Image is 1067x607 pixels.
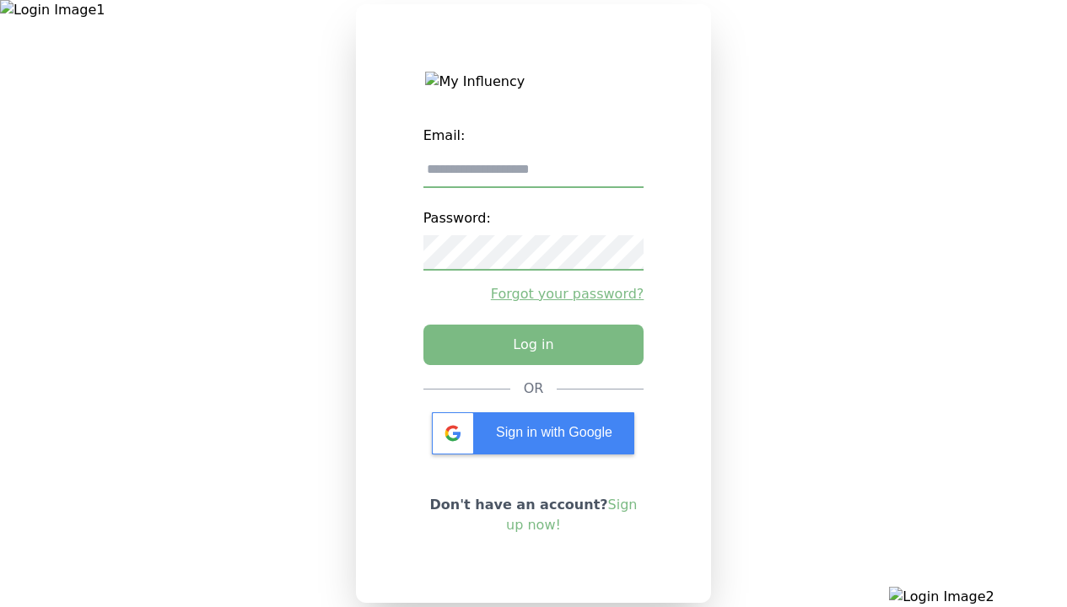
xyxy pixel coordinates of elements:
[524,379,544,399] div: OR
[496,425,612,439] span: Sign in with Google
[423,201,644,235] label: Password:
[423,495,644,535] p: Don't have an account?
[889,587,1067,607] img: Login Image2
[423,284,644,304] a: Forgot your password?
[432,412,634,454] div: Sign in with Google
[423,325,644,365] button: Log in
[425,72,641,92] img: My Influency
[423,119,644,153] label: Email:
